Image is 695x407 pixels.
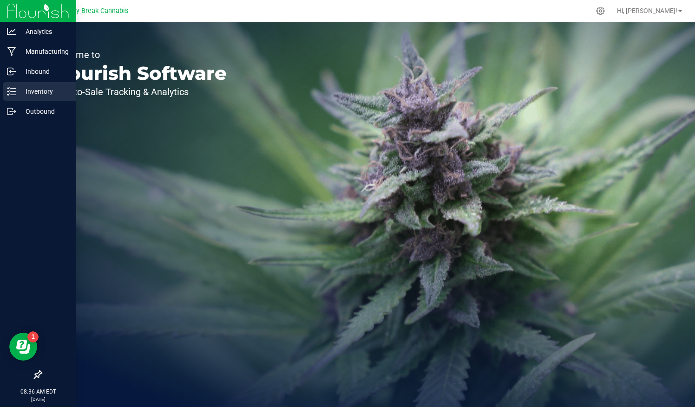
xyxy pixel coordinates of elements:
p: Inventory [16,86,72,97]
p: Inbound [16,66,72,77]
inline-svg: Inbound [7,67,16,76]
div: Manage settings [595,6,606,15]
p: Seed-to-Sale Tracking & Analytics [50,87,227,97]
inline-svg: Manufacturing [7,47,16,56]
p: Flourish Software [50,64,227,83]
p: Analytics [16,26,72,37]
p: 08:36 AM EDT [4,388,72,396]
span: Hi, [PERSON_NAME]! [617,7,677,14]
p: Manufacturing [16,46,72,57]
iframe: Resource center unread badge [27,331,39,342]
span: Lucky Break Cannabis [62,7,128,15]
inline-svg: Analytics [7,27,16,36]
iframe: Resource center [9,333,37,361]
p: Welcome to [50,50,227,59]
p: [DATE] [4,396,72,403]
inline-svg: Outbound [7,107,16,116]
inline-svg: Inventory [7,87,16,96]
p: Outbound [16,106,72,117]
